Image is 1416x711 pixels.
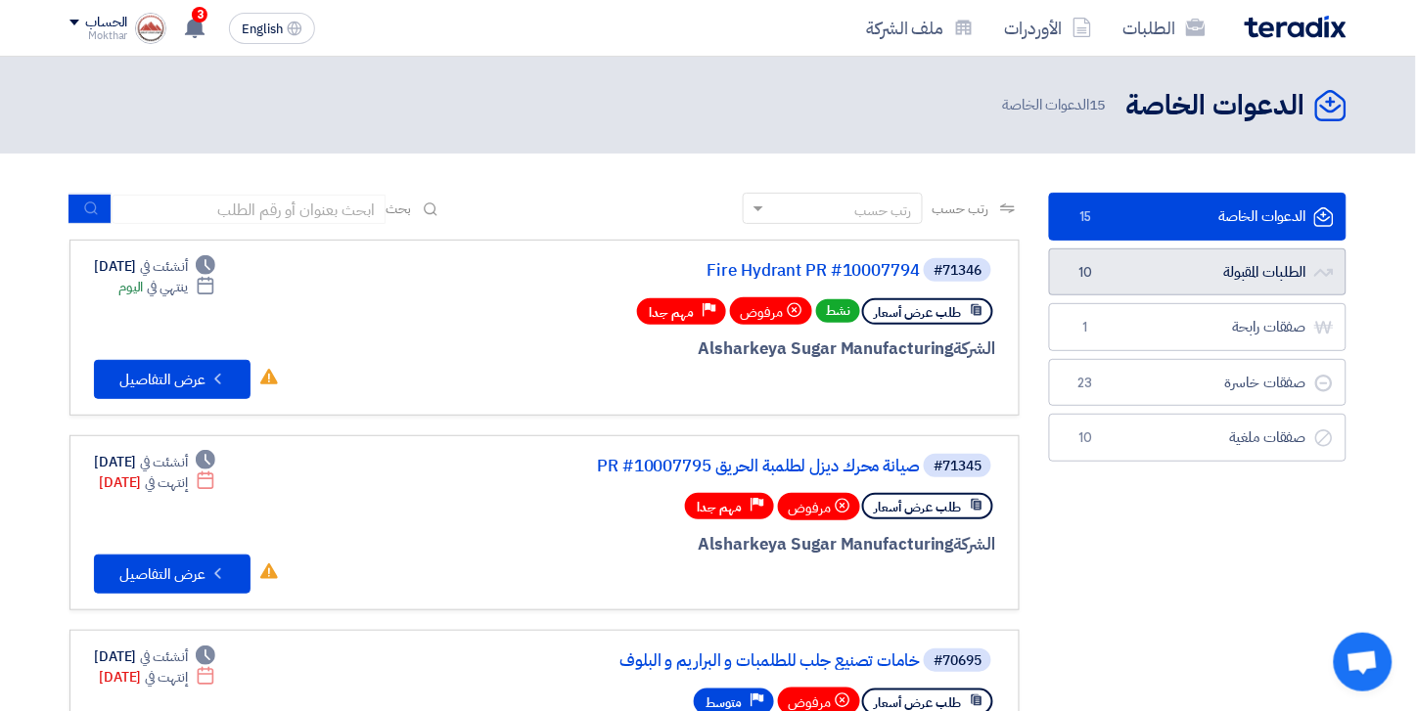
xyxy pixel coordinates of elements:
a: الأوردرات [989,5,1108,51]
a: الطلبات [1108,5,1221,51]
span: مهم جدا [697,498,742,516]
a: الدعوات الخاصة15 [1049,193,1347,241]
input: ابحث بعنوان أو رقم الطلب [112,195,386,224]
span: 23 [1073,374,1097,393]
button: عرض التفاصيل [94,360,251,399]
span: 15 [1089,94,1107,115]
span: طلب عرض أسعار [874,303,961,322]
button: عرض التفاصيل [94,555,251,594]
div: مرفوض [778,493,860,520]
span: رتب حسب [933,199,988,219]
div: #70695 [934,654,982,668]
div: Mokthar [69,30,127,41]
div: [DATE] [94,256,215,277]
span: 15 [1073,207,1097,227]
span: بحث [386,199,411,219]
span: طلب عرض أسعار [874,498,961,516]
img: Teradix logo [1245,16,1347,38]
a: Fire Hydrant PR #10007794 [528,262,920,280]
span: الشركة [954,532,996,556]
span: إنتهت في [145,472,187,493]
div: مرفوض [730,297,812,325]
span: 10 [1073,428,1097,448]
div: الحساب [85,15,127,31]
div: [DATE] [94,646,215,667]
a: ملف الشركة [850,5,989,51]
button: English [229,13,315,44]
div: رتب حسب [855,200,912,221]
div: [DATE] [94,452,215,472]
div: Alsharkeya Sugar Manufacturing [525,336,995,362]
div: اليوم [118,277,215,297]
div: #71345 [934,460,982,473]
span: إنتهت في [145,667,187,688]
span: الدعوات الخاصة [1003,94,1111,116]
span: أنشئت في [140,256,187,277]
span: أنشئت في [140,452,187,472]
div: Alsharkeya Sugar Manufacturing [525,532,995,557]
span: الشركة [954,336,996,361]
div: [DATE] [99,667,215,688]
span: أنشئت في [140,646,187,667]
span: 1 [1073,318,1097,337]
a: خامات تصنيع جلب للطلمبات و البراريم و البلوف [528,652,920,670]
span: 3 [192,7,207,22]
a: صفقات ملغية10 [1049,414,1347,462]
span: ينتهي في [147,277,187,297]
a: صفقات رابحة1 [1049,303,1347,351]
div: Open chat [1334,633,1393,691]
a: الطلبات المقبولة10 [1049,248,1347,296]
a: صفقات خاسرة23 [1049,359,1347,407]
div: [DATE] [99,472,215,493]
h2: الدعوات الخاصة [1126,87,1305,125]
a: صيانة محرك ديزل لطلمبة الحريق PR #10007795 [528,458,920,475]
div: #71346 [934,264,982,278]
span: مهم جدا [649,303,694,322]
span: English [242,22,283,36]
img: logo_1715669661184.jpg [135,13,166,44]
span: نشط [816,299,860,323]
span: 10 [1073,263,1097,283]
